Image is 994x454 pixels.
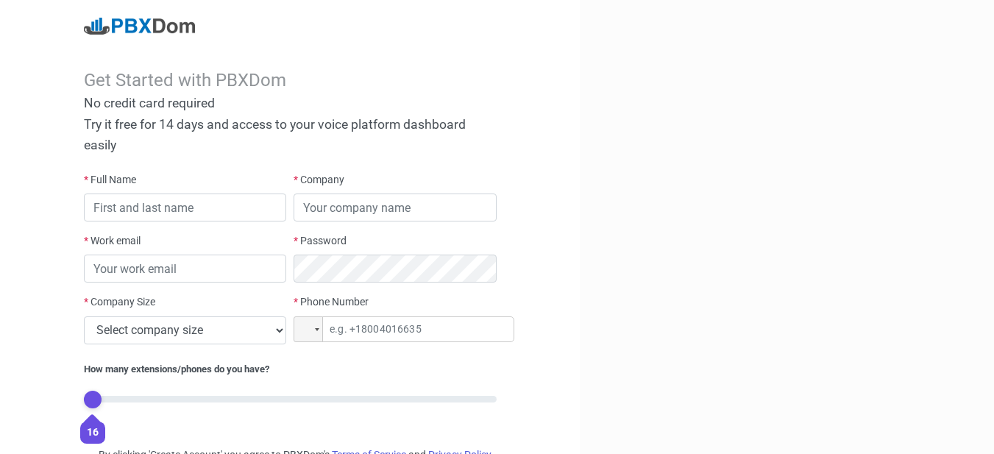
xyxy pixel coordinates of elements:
[294,172,344,188] label: Company
[294,233,347,249] label: Password
[84,172,136,188] label: Full Name
[84,233,141,249] label: Work email
[84,70,497,91] div: Get Started with PBXDom
[84,194,287,221] input: First and last name
[294,194,497,221] input: Your company name
[294,294,369,310] label: Phone Number
[84,294,155,310] label: Company Size
[87,426,99,438] span: 16
[84,255,287,283] input: Your work email
[84,362,497,377] div: How many extensions/phones do you have?
[84,96,466,153] span: No credit card required Try it free for 14 days and access to your voice platform dashboard easily
[294,316,514,342] input: e.g. +18004016635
